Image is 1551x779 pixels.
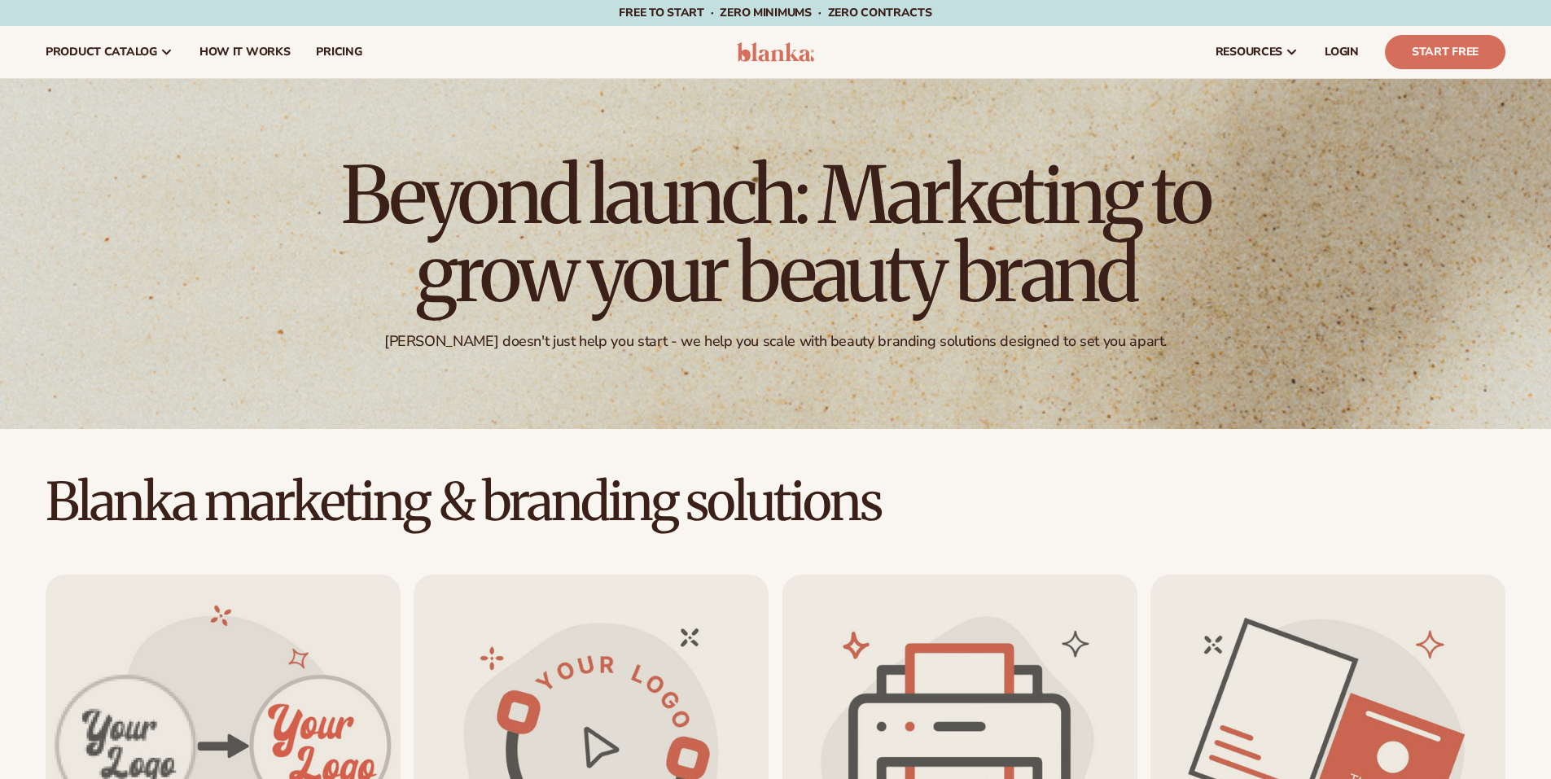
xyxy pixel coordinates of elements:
[1312,26,1372,78] a: LOGIN
[1203,26,1312,78] a: resources
[33,26,186,78] a: product catalog
[737,42,814,62] img: logo
[1325,46,1359,59] span: LOGIN
[303,26,375,78] a: pricing
[186,26,304,78] a: How It Works
[1216,46,1282,59] span: resources
[384,332,1167,351] div: [PERSON_NAME] doesn't just help you start - we help you scale with beauty branding solutions desi...
[316,46,361,59] span: pricing
[328,156,1224,313] h1: Beyond launch: Marketing to grow your beauty brand
[1385,35,1505,69] a: Start Free
[46,46,157,59] span: product catalog
[199,46,291,59] span: How It Works
[619,5,931,20] span: Free to start · ZERO minimums · ZERO contracts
